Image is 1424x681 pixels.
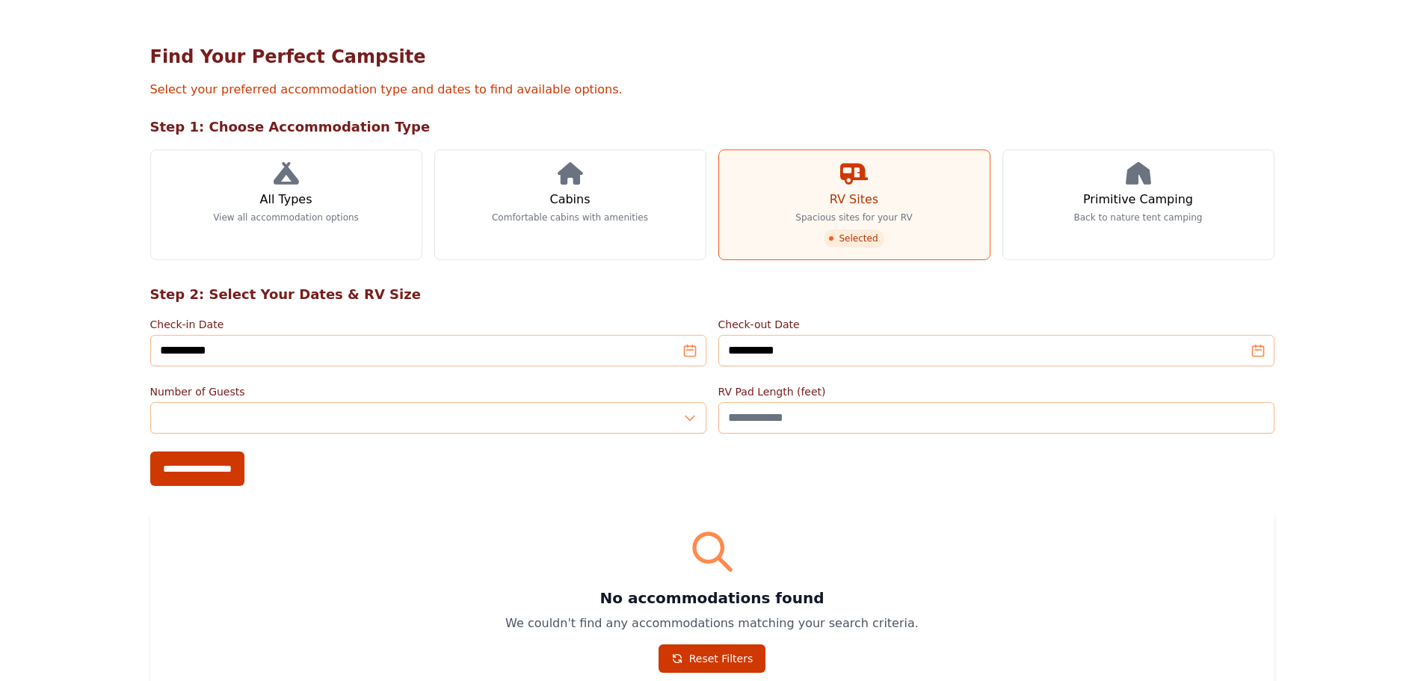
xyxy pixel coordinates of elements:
[549,191,590,209] h3: Cabins
[150,284,1274,305] h2: Step 2: Select Your Dates & RV Size
[824,229,884,247] span: Selected
[213,212,359,224] p: View all accommodation options
[492,212,648,224] p: Comfortable cabins with amenities
[1083,191,1193,209] h3: Primitive Camping
[150,81,1274,99] p: Select your preferred accommodation type and dates to find available options.
[150,150,422,260] a: All Types View all accommodation options
[434,150,706,260] a: Cabins Comfortable cabins with amenities
[168,614,1257,632] p: We couldn't find any accommodations matching your search criteria.
[1002,150,1274,260] a: Primitive Camping Back to nature tent camping
[718,150,990,260] a: RV Sites Spacious sites for your RV Selected
[150,317,706,332] label: Check-in Date
[830,191,878,209] h3: RV Sites
[259,191,312,209] h3: All Types
[1074,212,1203,224] p: Back to nature tent camping
[795,212,912,224] p: Spacious sites for your RV
[718,317,1274,332] label: Check-out Date
[718,384,1274,399] label: RV Pad Length (feet)
[150,45,1274,69] h1: Find Your Perfect Campsite
[150,117,1274,138] h2: Step 1: Choose Accommodation Type
[168,588,1257,608] h3: No accommodations found
[150,384,706,399] label: Number of Guests
[659,644,766,673] a: Reset Filters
